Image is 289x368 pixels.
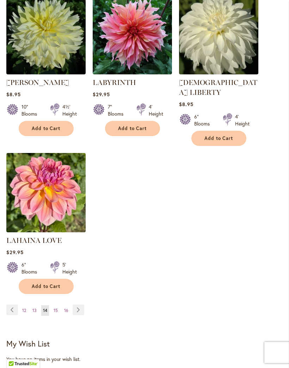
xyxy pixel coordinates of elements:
[6,78,69,87] a: [PERSON_NAME]
[64,308,68,313] span: 16
[6,91,21,98] span: $8.95
[108,103,128,117] div: 7" Blooms
[54,308,58,313] span: 15
[19,279,74,294] button: Add to Cart
[191,131,246,146] button: Add to Cart
[6,236,62,245] a: LAHAINA LOVE
[179,69,258,76] a: LADY LIBERTY
[21,261,42,275] div: 6" Blooms
[62,305,70,316] a: 16
[93,69,172,76] a: Labyrinth
[149,103,163,117] div: 4' Height
[21,103,42,117] div: 10" Blooms
[179,78,257,97] a: [DEMOGRAPHIC_DATA] LIBERTY
[6,69,86,76] a: La Luna
[6,338,50,349] strong: My Wish List
[6,249,24,256] span: $29.95
[43,308,47,313] span: 14
[5,343,25,363] iframe: Launch Accessibility Center
[93,91,110,98] span: $29.95
[204,135,233,141] span: Add to Cart
[32,125,61,131] span: Add to Cart
[32,283,61,289] span: Add to Cart
[20,305,28,316] a: 12
[62,261,77,275] div: 5' Height
[118,125,147,131] span: Add to Cart
[32,308,37,313] span: 13
[6,227,86,234] a: LAHAINA LOVE
[179,101,193,108] span: $8.95
[93,78,136,87] a: LABYRINTH
[235,113,250,127] div: 4' Height
[6,356,283,363] div: You have no items in your wish list.
[105,121,160,136] button: Add to Cart
[194,113,214,127] div: 6" Blooms
[6,153,86,232] img: LAHAINA LOVE
[22,308,26,313] span: 12
[62,103,77,117] div: 4½' Height
[31,305,38,316] a: 13
[52,305,60,316] a: 15
[19,121,74,136] button: Add to Cart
